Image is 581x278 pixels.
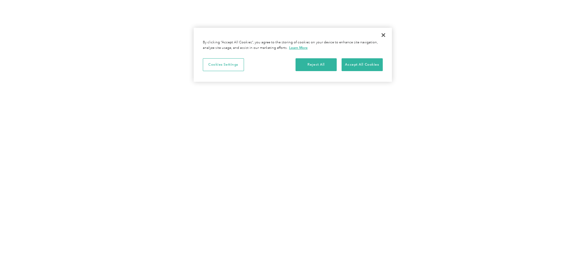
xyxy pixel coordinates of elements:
[194,28,392,82] div: Cookie banner
[203,58,244,71] button: Cookies Settings
[203,40,383,51] div: By clicking “Accept All Cookies”, you agree to the storing of cookies on your device to enhance s...
[296,58,337,71] button: Reject All
[194,28,392,82] div: Privacy
[377,28,390,42] button: Close
[342,58,383,71] button: Accept All Cookies
[289,45,308,50] a: More information about your privacy, opens in a new tab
